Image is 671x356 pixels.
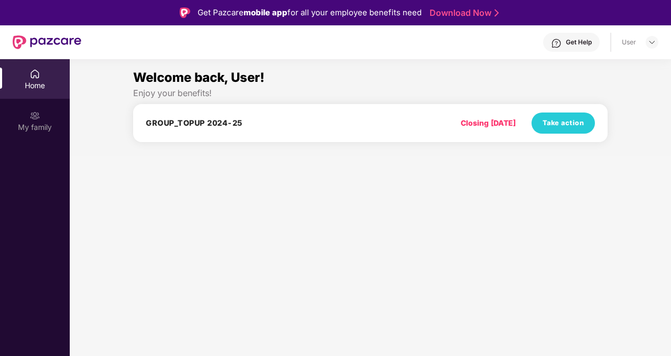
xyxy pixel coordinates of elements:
img: Logo [180,7,190,18]
img: svg+xml;base64,PHN2ZyBpZD0iSG9tZSIgeG1sbnM9Imh0dHA6Ly93d3cudzMub3JnLzIwMDAvc3ZnIiB3aWR0aD0iMjAiIG... [30,69,40,79]
div: Enjoy your benefits! [133,88,608,99]
img: svg+xml;base64,PHN2ZyB3aWR0aD0iMjAiIGhlaWdodD0iMjAiIHZpZXdCb3g9IjAgMCAyMCAyMCIgZmlsbD0ibm9uZSIgeG... [30,110,40,121]
a: Download Now [430,7,496,18]
img: Stroke [495,7,499,18]
div: Get Help [566,38,592,46]
button: Take action [532,113,595,134]
img: svg+xml;base64,PHN2ZyBpZD0iSGVscC0zMngzMiIgeG1sbnM9Imh0dHA6Ly93d3cudzMub3JnLzIwMDAvc3ZnIiB3aWR0aD... [551,38,562,49]
div: User [622,38,636,46]
img: New Pazcare Logo [13,35,81,49]
span: Take action [543,118,584,128]
span: Welcome back, User! [133,70,265,85]
div: Closing [DATE] [461,117,516,129]
h4: GROUP_TOPUP 2024-25 [146,118,243,128]
div: Get Pazcare for all your employee benefits need [198,6,422,19]
strong: mobile app [244,7,287,17]
img: svg+xml;base64,PHN2ZyBpZD0iRHJvcGRvd24tMzJ4MzIiIHhtbG5zPSJodHRwOi8vd3d3LnczLm9yZy8yMDAwL3N2ZyIgd2... [648,38,656,46]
